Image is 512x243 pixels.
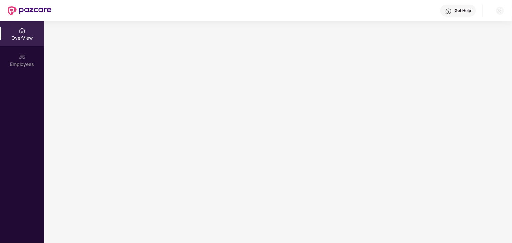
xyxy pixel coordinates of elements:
img: svg+xml;base64,PHN2ZyBpZD0iSG9tZSIgeG1sbnM9Imh0dHA6Ly93d3cudzMub3JnLzIwMDAvc3ZnIiB3aWR0aD0iMjAiIG... [19,27,25,34]
div: Get Help [455,8,471,13]
img: svg+xml;base64,PHN2ZyBpZD0iSGVscC0zMngzMiIgeG1sbnM9Imh0dHA6Ly93d3cudzMub3JnLzIwMDAvc3ZnIiB3aWR0aD... [445,8,452,15]
img: svg+xml;base64,PHN2ZyBpZD0iRW1wbG95ZWVzIiB4bWxucz0iaHR0cDovL3d3dy53My5vcmcvMjAwMC9zdmciIHdpZHRoPS... [19,54,25,60]
img: svg+xml;base64,PHN2ZyBpZD0iRHJvcGRvd24tMzJ4MzIiIHhtbG5zPSJodHRwOi8vd3d3LnczLm9yZy8yMDAwL3N2ZyIgd2... [497,8,503,13]
img: New Pazcare Logo [8,6,51,15]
